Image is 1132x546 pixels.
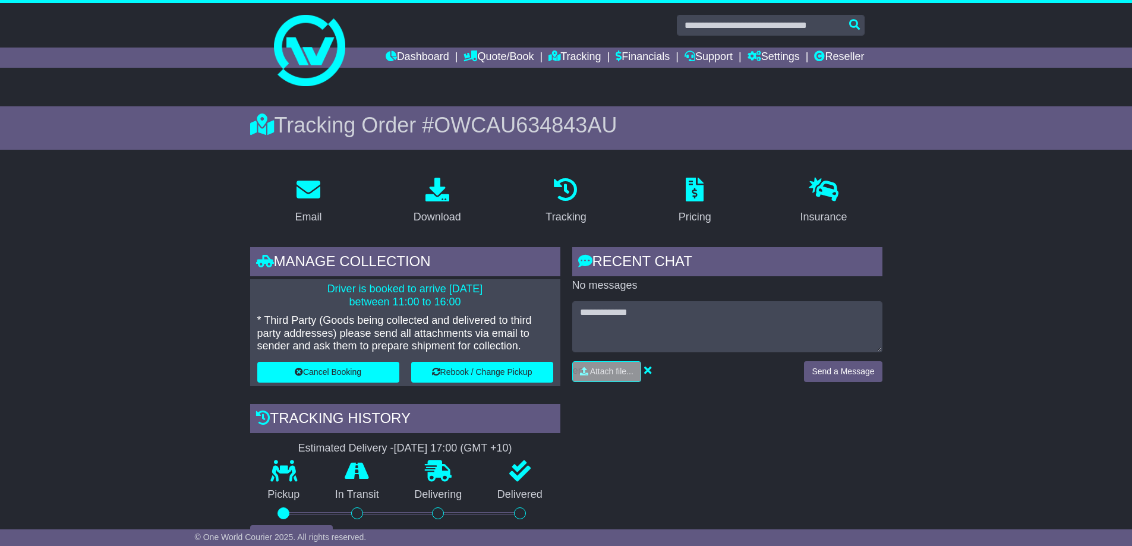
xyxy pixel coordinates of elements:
button: View Full Tracking [250,525,333,546]
p: Pickup [250,488,318,501]
a: Support [685,48,733,68]
a: Dashboard [386,48,449,68]
span: © One World Courier 2025. All rights reserved. [195,532,367,542]
p: Delivering [397,488,480,501]
button: Send a Message [804,361,882,382]
div: Estimated Delivery - [250,442,560,455]
a: Tracking [538,173,594,229]
button: Rebook / Change Pickup [411,362,553,383]
p: Driver is booked to arrive [DATE] between 11:00 to 16:00 [257,283,553,308]
a: Pricing [671,173,719,229]
div: Tracking [545,209,586,225]
a: Tracking [548,48,601,68]
p: In Transit [317,488,397,501]
p: Delivered [480,488,560,501]
a: Insurance [793,173,855,229]
div: Manage collection [250,247,560,279]
a: Email [287,173,329,229]
p: No messages [572,279,882,292]
a: Settings [748,48,800,68]
div: Pricing [679,209,711,225]
span: OWCAU634843AU [434,113,617,137]
div: Email [295,209,321,225]
p: * Third Party (Goods being collected and delivered to third party addresses) please send all atta... [257,314,553,353]
div: RECENT CHAT [572,247,882,279]
div: Tracking Order # [250,112,882,138]
a: Financials [616,48,670,68]
div: Insurance [800,209,847,225]
div: Tracking history [250,404,560,436]
a: Download [406,173,469,229]
div: [DATE] 17:00 (GMT +10) [394,442,512,455]
a: Quote/Book [463,48,534,68]
a: Reseller [814,48,864,68]
button: Cancel Booking [257,362,399,383]
div: Download [414,209,461,225]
